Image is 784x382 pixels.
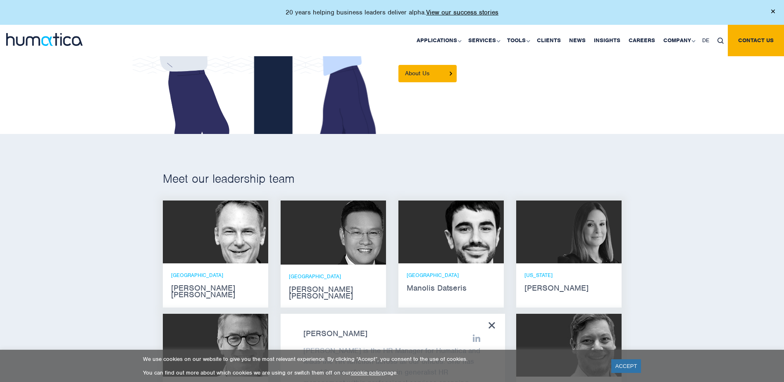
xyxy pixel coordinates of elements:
[171,272,260,279] p: [GEOGRAPHIC_DATA]
[407,272,496,279] p: [GEOGRAPHIC_DATA]
[524,272,613,279] p: [US_STATE]
[6,33,83,46] img: logo
[163,171,622,186] h2: Meet our leadership team
[533,25,565,56] a: Clients
[464,25,503,56] a: Services
[590,25,624,56] a: Insights
[316,201,386,265] img: Jen Jee Chan
[143,369,601,376] p: You can find out more about which cookies we are using or switch them off on our page.
[728,25,784,56] a: Contact us
[412,25,464,56] a: Applications
[289,273,378,280] p: [GEOGRAPHIC_DATA]
[659,25,698,56] a: Company
[426,8,498,17] a: View our success stories
[204,201,268,263] img: Andros Payne
[407,285,496,291] strong: Manolis Datseris
[503,25,533,56] a: Tools
[717,38,724,44] img: search_icon
[204,314,268,377] img: Jan Löning
[450,72,452,75] img: About Us
[440,201,504,263] img: Manolis Datseris
[624,25,659,56] a: Careers
[303,330,482,337] strong: [PERSON_NAME]
[611,359,641,373] a: ACCEPT
[558,201,622,263] img: Melissa Mounce
[289,286,378,299] strong: [PERSON_NAME] [PERSON_NAME]
[558,314,622,377] img: Claudio Limacher
[398,65,457,82] a: About Us
[702,37,709,44] span: DE
[171,285,260,298] strong: [PERSON_NAME] [PERSON_NAME]
[351,369,384,376] a: cookie policy
[524,285,613,291] strong: [PERSON_NAME]
[143,356,601,363] p: We use cookies on our website to give you the most relevant experience. By clicking “Accept”, you...
[565,25,590,56] a: News
[698,25,713,56] a: DE
[286,8,498,17] p: 20 years helping business leaders deliver alpha.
